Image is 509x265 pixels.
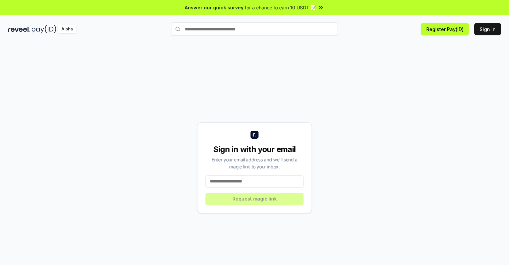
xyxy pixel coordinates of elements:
div: Enter your email address and we’ll send a magic link to your inbox. [205,156,304,170]
span: Answer our quick survey [185,4,243,11]
button: Register Pay(ID) [421,23,469,35]
div: Alpha [58,25,76,33]
button: Sign In [474,23,501,35]
span: for a chance to earn 10 USDT 📝 [245,4,316,11]
img: reveel_dark [8,25,30,33]
img: pay_id [32,25,56,33]
img: logo_small [250,131,259,139]
div: Sign in with your email [205,144,304,155]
